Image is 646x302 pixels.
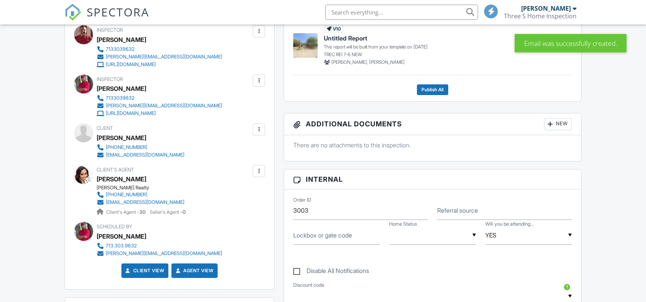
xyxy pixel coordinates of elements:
[389,221,417,228] label: Home Status
[97,185,191,191] div: [PERSON_NAME] Realty
[97,167,134,173] span: Client's Agent
[293,231,352,239] label: Lockbox or gate code
[87,4,149,20] span: SPECTORA
[97,151,184,159] a: [EMAIL_ADDRESS][DOMAIN_NAME]
[325,5,478,20] input: Search everything...
[97,76,123,82] span: Inspector
[284,113,581,135] h3: Additional Documents
[293,282,324,289] label: Discount code
[124,267,165,275] a: Client View
[97,61,222,68] a: [URL][DOMAIN_NAME]
[97,45,222,53] a: 7133039632
[106,243,137,249] div: 713.303.9632
[521,5,571,12] div: [PERSON_NAME]
[106,144,147,150] div: [PHONE_NUMBER]
[106,110,156,116] div: [URL][DOMAIN_NAME]
[515,34,627,52] div: Email was successfully created.
[437,206,478,215] label: Referral source
[293,197,311,203] label: Order ID
[174,267,213,275] a: Agent View
[106,192,147,198] div: [PHONE_NUMBER]
[97,27,123,33] span: Inspector
[293,267,369,277] label: Disable All Notifications
[293,226,380,245] input: Lockbox or gate code
[97,191,184,199] a: [PHONE_NUMBER]
[106,61,156,68] div: [URL][DOMAIN_NAME]
[97,231,146,242] div: [PERSON_NAME]
[97,144,184,151] a: [PHONE_NUMBER]
[97,173,146,185] a: [PERSON_NAME]
[97,102,222,110] a: [PERSON_NAME][EMAIL_ADDRESS][DOMAIN_NAME]
[106,95,134,101] div: 7133039632
[106,250,222,257] div: [PERSON_NAME][EMAIL_ADDRESS][DOMAIN_NAME]
[97,34,146,45] div: [PERSON_NAME]
[97,242,222,250] a: 713.303.9632
[106,46,134,52] div: 7133039632
[139,209,145,215] strong: 30
[150,209,186,215] span: Seller's Agent -
[97,83,146,94] div: [PERSON_NAME]
[97,110,222,117] a: [URL][DOMAIN_NAME]
[97,132,146,144] div: [PERSON_NAME]
[97,224,132,229] span: Scheduled By
[97,53,222,61] a: [PERSON_NAME][EMAIL_ADDRESS][DOMAIN_NAME]
[65,4,81,21] img: The Best Home Inspection Software - Spectora
[97,94,222,102] a: 7133039632
[182,209,186,215] strong: 0
[544,118,572,130] div: New
[106,209,147,215] span: Client's Agent -
[293,141,572,149] p: There are no attachments to this inspection.
[97,250,222,257] a: [PERSON_NAME][EMAIL_ADDRESS][DOMAIN_NAME]
[106,54,222,60] div: [PERSON_NAME][EMAIL_ADDRESS][DOMAIN_NAME]
[65,10,149,26] a: SPECTORA
[284,170,581,189] h3: Internal
[106,199,184,205] div: [EMAIL_ADDRESS][DOMAIN_NAME]
[485,221,534,228] label: Will you be attending the inspection?
[97,125,113,131] span: Client
[106,152,184,158] div: [EMAIL_ADDRESS][DOMAIN_NAME]
[106,103,222,109] div: [PERSON_NAME][EMAIL_ADDRESS][DOMAIN_NAME]
[97,199,184,206] a: [EMAIL_ADDRESS][DOMAIN_NAME]
[504,12,577,20] div: Three S Home Inspection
